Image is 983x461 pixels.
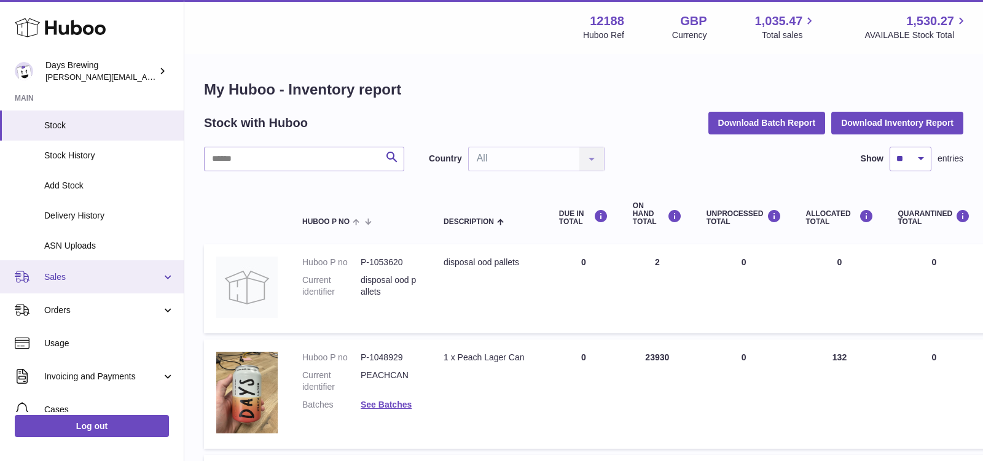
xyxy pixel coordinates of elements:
a: 1,035.47 Total sales [755,13,817,41]
img: product image [216,352,278,433]
h2: Stock with Huboo [204,115,308,131]
a: 1,530.27 AVAILABLE Stock Total [864,13,968,41]
div: Days Brewing [45,60,156,83]
img: product image [216,257,278,318]
td: 132 [794,339,886,449]
div: 1 x Peach Lager Can [444,352,535,363]
span: Stock History [44,150,174,161]
span: Add Stock [44,180,174,192]
div: ON HAND Total [633,202,682,227]
dd: P-1048929 [361,352,419,363]
div: UNPROCESSED Total [707,209,781,226]
strong: 12188 [590,13,624,29]
div: Huboo Ref [583,29,624,41]
dt: Current identifier [302,274,361,298]
img: greg@daysbrewing.com [15,62,33,80]
span: Orders [44,304,162,316]
span: 1,035.47 [755,13,803,29]
span: Huboo P no [302,218,350,226]
span: Invoicing and Payments [44,371,162,382]
span: entries [938,153,963,165]
span: ASN Uploads [44,240,174,252]
td: 0 [547,244,621,333]
h1: My Huboo - Inventory report [204,80,963,99]
div: Currency [672,29,707,41]
span: AVAILABLE Stock Total [864,29,968,41]
td: 0 [694,339,794,449]
label: Show [861,153,883,165]
div: disposal ood pallets [444,257,535,268]
strong: GBP [680,13,707,29]
dt: Batches [302,399,361,411]
td: 0 [694,244,794,333]
a: See Batches [361,400,412,409]
td: 0 [547,339,621,449]
span: Delivery History [44,210,174,222]
div: DUE IN TOTAL [559,209,608,226]
span: 1,530.27 [906,13,954,29]
dd: PEACHCAN [361,370,419,393]
span: Total sales [762,29,817,41]
span: Stock [44,120,174,131]
button: Download Batch Report [708,112,826,134]
dd: P-1053620 [361,257,419,268]
button: Download Inventory Report [831,112,963,134]
label: Country [429,153,462,165]
span: [PERSON_NAME][EMAIL_ADDRESS][DOMAIN_NAME] [45,72,246,82]
td: 23930 [621,339,694,449]
span: Sales [44,271,162,283]
dt: Current identifier [302,370,361,393]
dd: disposal ood pallets [361,274,419,298]
span: Description [444,218,494,226]
td: 2 [621,244,694,333]
span: Usage [44,338,174,349]
span: 0 [931,352,936,362]
span: 0 [931,257,936,267]
dt: Huboo P no [302,352,361,363]
span: Cases [44,404,174,416]
dt: Huboo P no [302,257,361,268]
a: Log out [15,415,169,437]
td: 0 [794,244,886,333]
div: QUARANTINED Total [898,209,971,226]
div: ALLOCATED Total [806,209,874,226]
